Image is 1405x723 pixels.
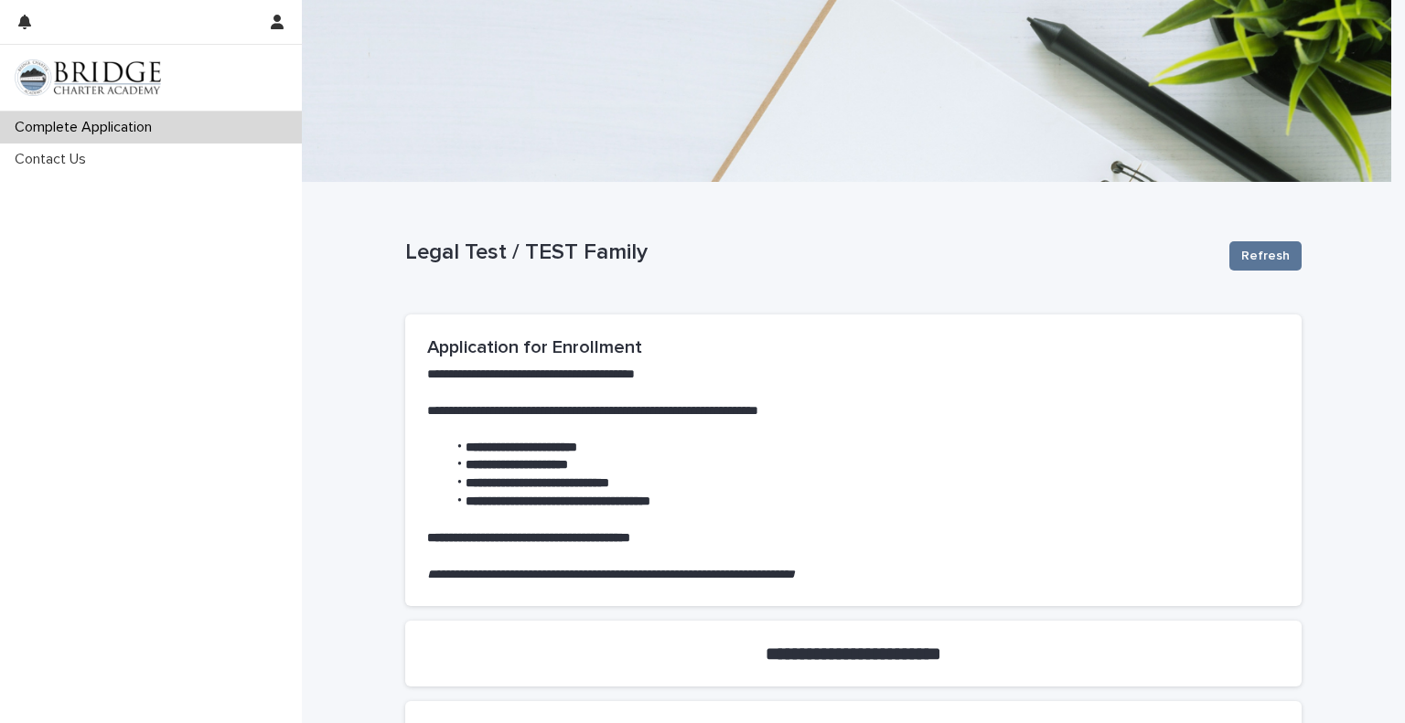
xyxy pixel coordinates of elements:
[1229,241,1302,271] button: Refresh
[7,151,101,168] p: Contact Us
[427,336,1280,358] h2: Application for Enrollment
[15,59,161,96] img: V1C1m3IdTEidaUdm9Hs0
[1241,247,1290,265] span: Refresh
[7,119,166,136] p: Complete Application
[405,239,1215,266] p: Legal Test / TEST Family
